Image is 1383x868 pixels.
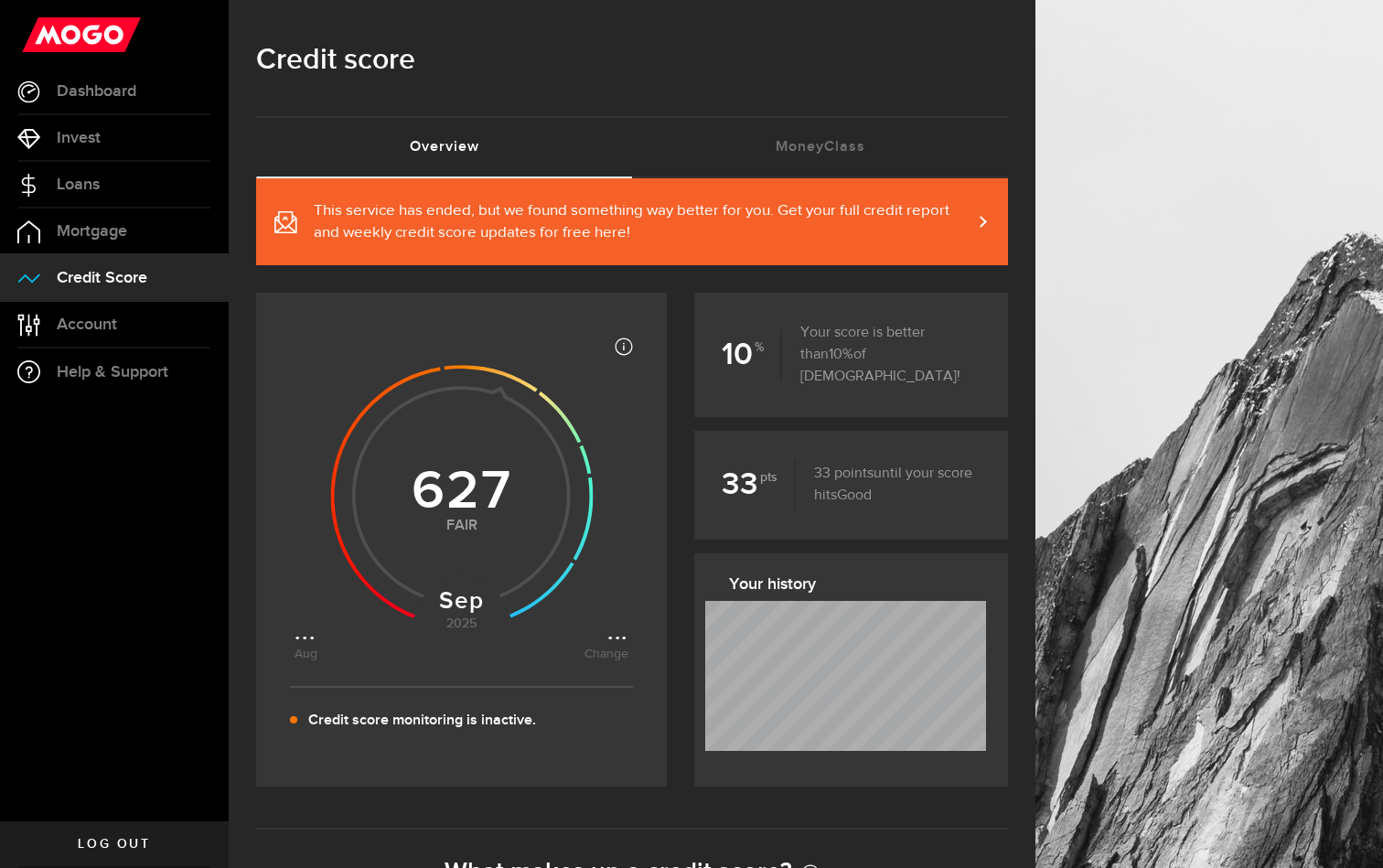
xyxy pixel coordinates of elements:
span: Log out [78,838,150,851]
a: Overview [256,118,632,177]
span: Good [837,488,872,503]
span: 10 [829,348,853,362]
span: Mortgage [57,223,127,240]
a: MoneyClass [632,118,1008,177]
b: 33 [722,460,796,509]
button: Open LiveChat chat widget [15,7,70,62]
span: Help & Support [57,364,168,380]
span: Credit Score [57,270,147,286]
h1: Credit score [256,37,1008,84]
span: Invest [57,130,101,146]
p: Your score is better than of [DEMOGRAPHIC_DATA]! [782,322,981,388]
span: 33 points [814,466,874,481]
span: This service has ended, but we found something way better for you. Get your full credit report an... [314,200,971,244]
span: Loans [57,177,100,193]
span: Account [57,316,117,333]
h3: Your history [729,570,986,599]
b: 10 [722,330,782,380]
ul: Tabs Navigation [256,116,1008,178]
p: until your score hits [796,463,981,507]
a: This service has ended, but we found something way better for you. Get your full credit report an... [256,178,1008,265]
span: Dashboard [57,83,136,100]
p: Credit score monitoring is inactive. [308,710,536,732]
